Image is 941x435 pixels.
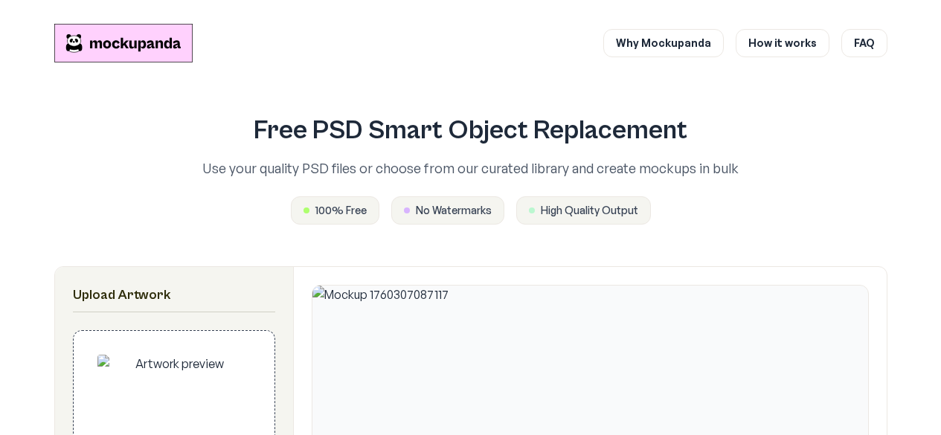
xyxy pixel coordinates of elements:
a: How it works [736,29,829,57]
a: Why Mockupanda [603,29,724,57]
span: 100% Free [315,203,367,218]
a: Mockupanda home [54,24,193,62]
h2: Upload Artwork [73,285,275,306]
img: Mockupanda [54,24,193,62]
p: Use your quality PSD files or choose from our curated library and create mockups in bulk [138,158,804,178]
h1: Free PSD Smart Object Replacement [138,116,804,146]
span: No Watermarks [416,203,492,218]
a: FAQ [841,29,887,57]
span: High Quality Output [541,203,638,218]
